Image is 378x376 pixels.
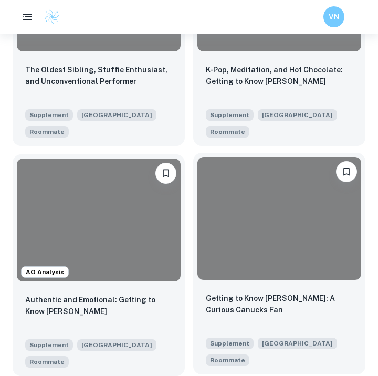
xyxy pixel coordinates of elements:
[25,355,69,368] span: Top 3 things your roommates might like to know about you.
[38,9,60,25] a: Clastify logo
[22,267,68,277] span: AO Analysis
[155,163,176,184] button: Bookmark
[206,125,249,138] span: Top 3 things your roommates might like to know about you.
[258,338,337,349] span: [GEOGRAPHIC_DATA]
[25,294,172,317] p: Authentic and Emotional: Getting to Know Ann
[77,109,156,121] span: [GEOGRAPHIC_DATA]
[328,11,340,23] h6: VN
[25,109,73,121] span: Supplement
[25,64,172,87] p: The Oldest Sibling, Stuffie Enthusiast, and Unconventional Performer
[336,161,357,182] button: Bookmark
[206,338,254,349] span: Supplement
[206,64,353,87] p: K-Pop, Meditation, and Hot Chocolate: Getting to Know Jen
[206,293,353,316] p: Getting to Know Ryan: A Curious Canucks Fan
[29,357,65,367] span: Roommate
[25,339,73,351] span: Supplement
[206,109,254,121] span: Supplement
[77,339,156,351] span: [GEOGRAPHIC_DATA]
[210,356,245,365] span: Roommate
[323,6,344,27] button: VN
[29,127,65,137] span: Roommate
[193,154,365,376] a: BookmarkGetting to Know Ryan: A Curious Canucks FanSupplement[GEOGRAPHIC_DATA]Top 3 things your r...
[13,154,185,376] a: AO AnalysisBookmarkAuthentic and Emotional: Getting to Know AnnSupplement[GEOGRAPHIC_DATA]Top 3 t...
[210,127,245,137] span: Roommate
[258,109,337,121] span: [GEOGRAPHIC_DATA]
[206,353,249,366] span: Top 3 things your roommates might like to know about you.
[25,125,69,138] span: Top 3 things your roommates might like to know about you.
[44,9,60,25] img: Clastify logo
